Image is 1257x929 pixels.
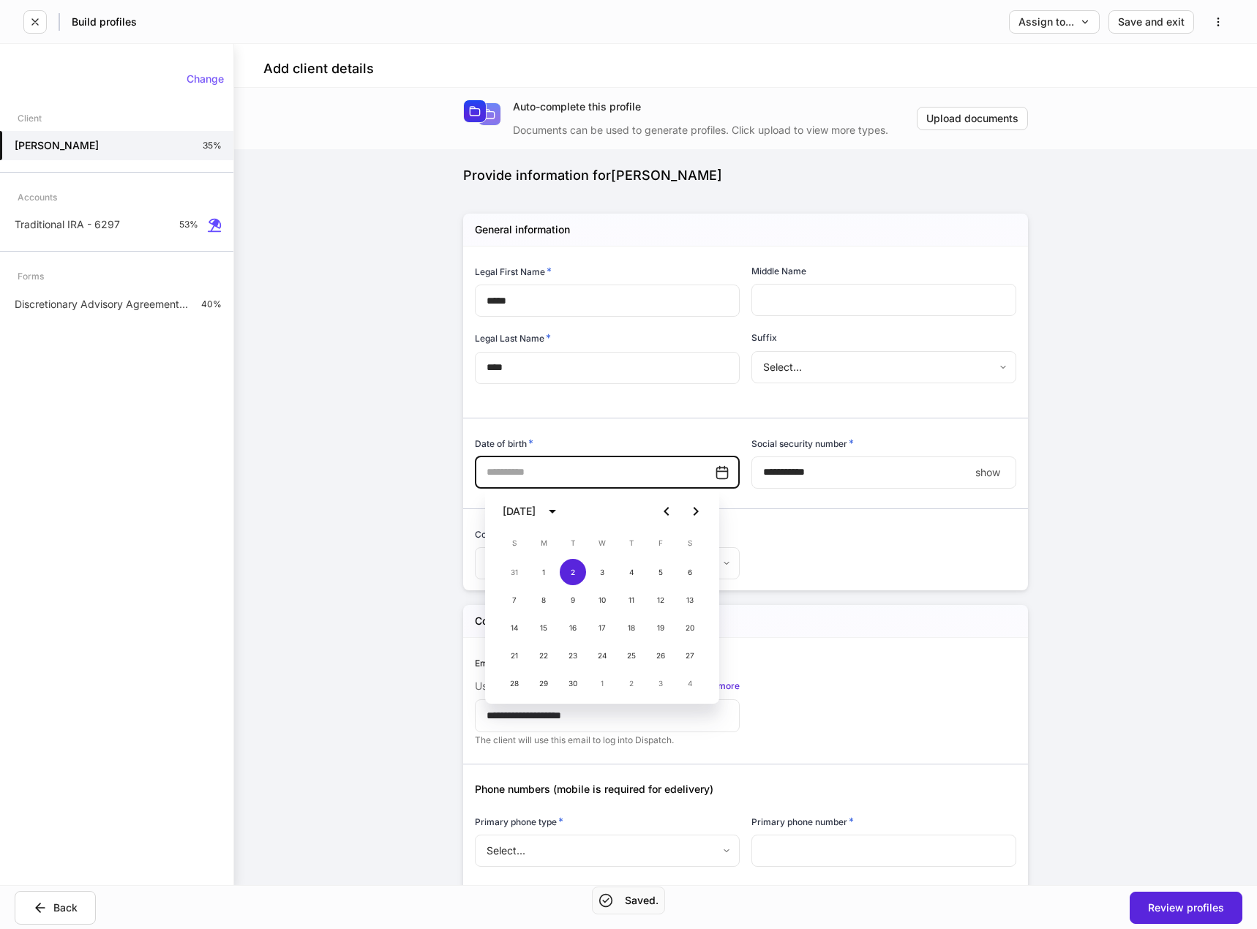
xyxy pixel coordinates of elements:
[648,670,674,696] button: 3
[15,297,190,312] p: Discretionary Advisory Agreement: Non-Wrap Fee
[530,642,557,669] button: 22
[475,679,694,693] p: Used to verify and/or authorize transactions for electronic delivery.
[589,670,615,696] button: 1
[751,351,1016,383] div: Select...
[1130,892,1242,924] button: Review profiles
[560,614,586,641] button: 16
[1148,903,1224,913] div: Review profiles
[648,614,674,641] button: 19
[18,263,44,289] div: Forms
[475,655,740,670] div: Email
[677,614,703,641] button: 20
[751,264,806,278] h6: Middle Name
[501,614,528,641] button: 14
[475,734,740,746] p: The client will use this email to log into Dispatch.
[513,114,917,138] div: Documents can be used to generate profiles. Click upload to view more types.
[560,528,586,557] span: Tuesday
[475,547,739,579] div: [GEOGRAPHIC_DATA]
[1108,10,1194,34] button: Save and exit
[648,642,674,669] button: 26
[618,614,645,641] button: 18
[560,642,586,669] button: 23
[501,670,528,696] button: 28
[618,670,645,696] button: 2
[475,835,739,867] div: Select...
[560,559,586,585] button: 2
[681,497,710,526] button: Next month
[15,138,99,153] h5: [PERSON_NAME]
[540,499,565,524] button: calendar view is open, switch to year view
[1018,17,1090,27] div: Assign to...
[589,642,615,669] button: 24
[475,436,533,451] h6: Date of birth
[15,891,96,925] button: Back
[475,331,551,345] h6: Legal Last Name
[475,264,552,279] h6: Legal First Name
[751,331,777,345] h6: Suffix
[926,113,1018,124] div: Upload documents
[530,614,557,641] button: 15
[501,559,528,585] button: 31
[589,559,615,585] button: 3
[751,814,854,829] h6: Primary phone number
[18,105,42,131] div: Client
[648,528,674,557] span: Friday
[15,217,120,232] p: Traditional IRA - 6297
[530,587,557,613] button: 8
[179,219,198,230] p: 53%
[187,74,224,84] div: Change
[677,642,703,669] button: 27
[501,528,528,557] span: Sunday
[530,670,557,696] button: 29
[917,107,1028,130] button: Upload documents
[475,614,571,628] h5: Contact information
[475,527,573,541] h6: Country of citizenship
[625,893,658,908] h5: Saved.
[463,764,1016,797] div: Phone numbers (mobile is required for edelivery)
[751,436,854,451] h6: Social security number
[618,528,645,557] span: Thursday
[677,559,703,585] button: 6
[589,614,615,641] button: 17
[513,99,917,114] div: Auto-complete this profile
[503,504,536,519] div: [DATE]
[475,222,570,237] h5: General information
[18,184,57,210] div: Accounts
[475,814,563,829] h6: Primary phone type
[677,670,703,696] button: 4
[530,528,557,557] span: Monday
[560,587,586,613] button: 9
[203,140,222,151] p: 35%
[648,587,674,613] button: 12
[677,528,703,557] span: Saturday
[618,642,645,669] button: 25
[618,587,645,613] button: 11
[177,67,233,91] button: Change
[33,900,78,915] div: Back
[677,587,703,613] button: 13
[1009,10,1100,34] button: Assign to...
[530,559,557,585] button: 1
[201,298,222,310] p: 40%
[560,670,586,696] button: 30
[463,167,1028,184] div: Provide information for [PERSON_NAME]
[648,559,674,585] button: 5
[72,15,137,29] h5: Build profiles
[263,60,374,78] h4: Add client details
[618,559,645,585] button: 4
[975,465,1000,480] p: show
[589,528,615,557] span: Wednesday
[501,587,528,613] button: 7
[1118,17,1185,27] div: Save and exit
[501,642,528,669] button: 21
[589,587,615,613] button: 10
[652,497,681,526] button: Previous month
